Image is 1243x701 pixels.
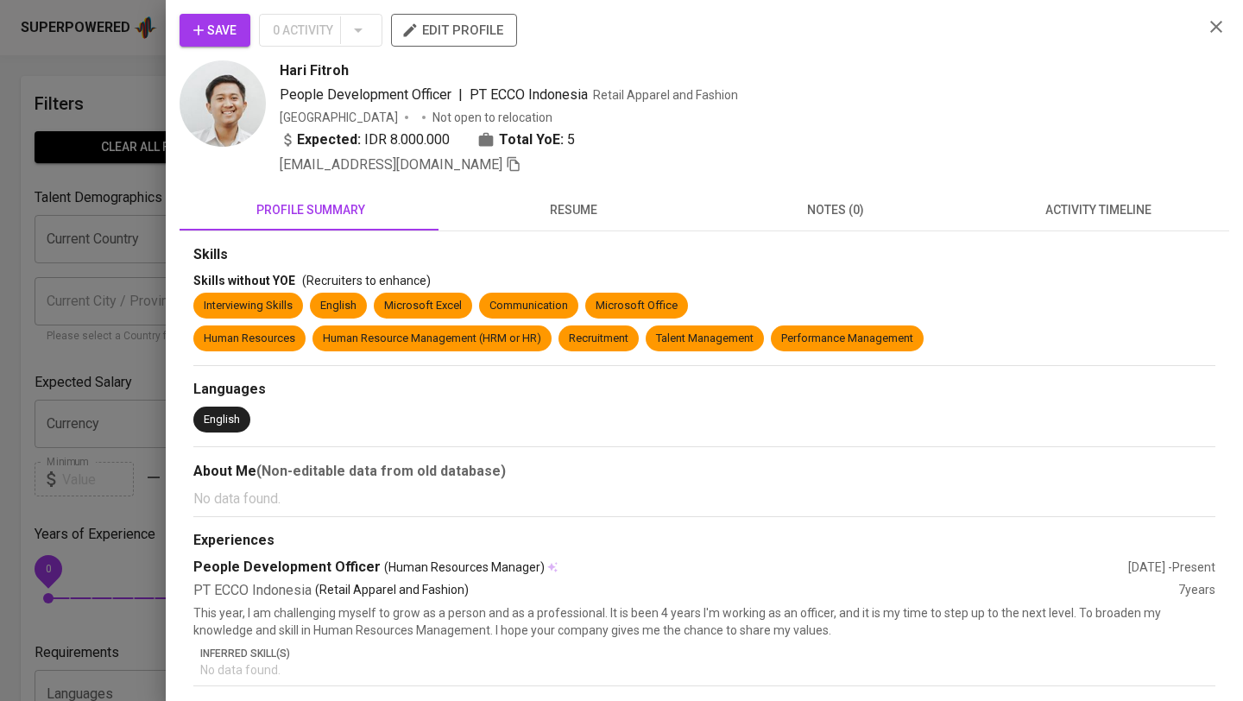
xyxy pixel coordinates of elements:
[180,14,250,47] button: Save
[193,604,1215,639] p: This year, I am challenging myself to grow as a person and as a professional. It is been 4 years ...
[204,298,293,314] div: Interviewing Skills
[297,129,361,150] b: Expected:
[190,199,432,221] span: profile summary
[715,199,956,221] span: notes (0)
[193,380,1215,400] div: Languages
[499,129,564,150] b: Total YoE:
[193,245,1215,265] div: Skills
[320,298,356,314] div: English
[180,60,266,147] img: b3ac5e6db044bb98290725059a0feea4.jpg
[656,331,754,347] div: Talent Management
[200,646,1215,661] p: Inferred Skill(s)
[596,298,678,314] div: Microsoft Office
[193,558,1128,578] div: People Development Officer
[1128,559,1215,576] div: [DATE] - Present
[391,22,517,36] a: edit profile
[470,86,588,103] span: PT ECCO Indonesia
[193,20,237,41] span: Save
[280,109,398,126] div: [GEOGRAPHIC_DATA]
[405,19,503,41] span: edit profile
[200,661,1215,679] p: No data found.
[452,199,694,221] span: resume
[193,531,1215,551] div: Experiences
[1178,581,1215,601] div: 7 years
[193,461,1215,482] div: About Me
[280,129,450,150] div: IDR 8.000.000
[567,129,575,150] span: 5
[569,331,628,347] div: Recruitment
[280,156,502,173] span: [EMAIL_ADDRESS][DOMAIN_NAME]
[302,274,431,287] span: (Recruiters to enhance)
[204,412,240,428] div: English
[256,463,506,479] b: (Non-editable data from old database)
[458,85,463,105] span: |
[593,88,738,102] span: Retail Apparel and Fashion
[432,109,552,126] p: Not open to relocation
[391,14,517,47] button: edit profile
[193,581,1178,601] div: PT ECCO Indonesia
[489,298,568,314] div: Communication
[315,581,469,601] p: (Retail Apparel and Fashion)
[280,86,451,103] span: People Development Officer
[204,331,295,347] div: Human Resources
[384,298,462,314] div: Microsoft Excel
[280,60,349,81] span: Hari Fitroh
[384,559,545,576] span: (Human Resources Manager)
[193,274,295,287] span: Skills without YOE
[323,331,541,347] div: Human Resource Management (HRM or HR)
[781,331,913,347] div: Performance Management
[193,489,1215,509] p: No data found.
[977,199,1219,221] span: activity timeline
